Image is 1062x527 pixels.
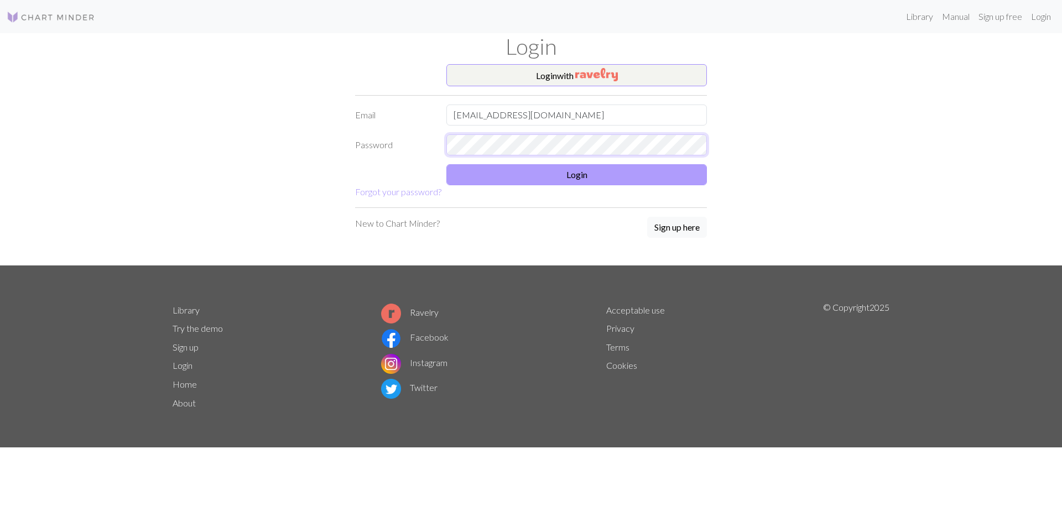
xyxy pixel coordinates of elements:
label: Email [348,105,440,126]
img: Ravelry [575,68,618,81]
img: Instagram logo [381,354,401,374]
img: Logo [7,11,95,24]
a: Manual [938,6,974,28]
button: Login [446,164,707,185]
p: © Copyright 2025 [823,301,889,413]
a: Acceptable use [606,305,665,315]
a: Sign up [173,342,199,352]
button: Sign up here [647,217,707,238]
a: Instagram [381,357,447,368]
a: Try the demo [173,323,223,333]
a: Forgot your password? [355,186,441,197]
a: Library [902,6,938,28]
h1: Login [166,33,896,60]
img: Twitter logo [381,379,401,399]
a: About [173,398,196,408]
a: Privacy [606,323,634,333]
label: Password [348,134,440,155]
a: Cookies [606,360,637,371]
img: Facebook logo [381,328,401,348]
a: Facebook [381,332,449,342]
a: Twitter [381,382,438,393]
a: Terms [606,342,629,352]
a: Sign up here [647,217,707,239]
a: Login [1027,6,1055,28]
p: New to Chart Minder? [355,217,440,230]
a: Library [173,305,200,315]
a: Sign up free [974,6,1027,28]
img: Ravelry logo [381,304,401,323]
button: Loginwith [446,64,707,86]
a: Home [173,379,197,389]
a: Login [173,360,192,371]
a: Ravelry [381,307,439,317]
